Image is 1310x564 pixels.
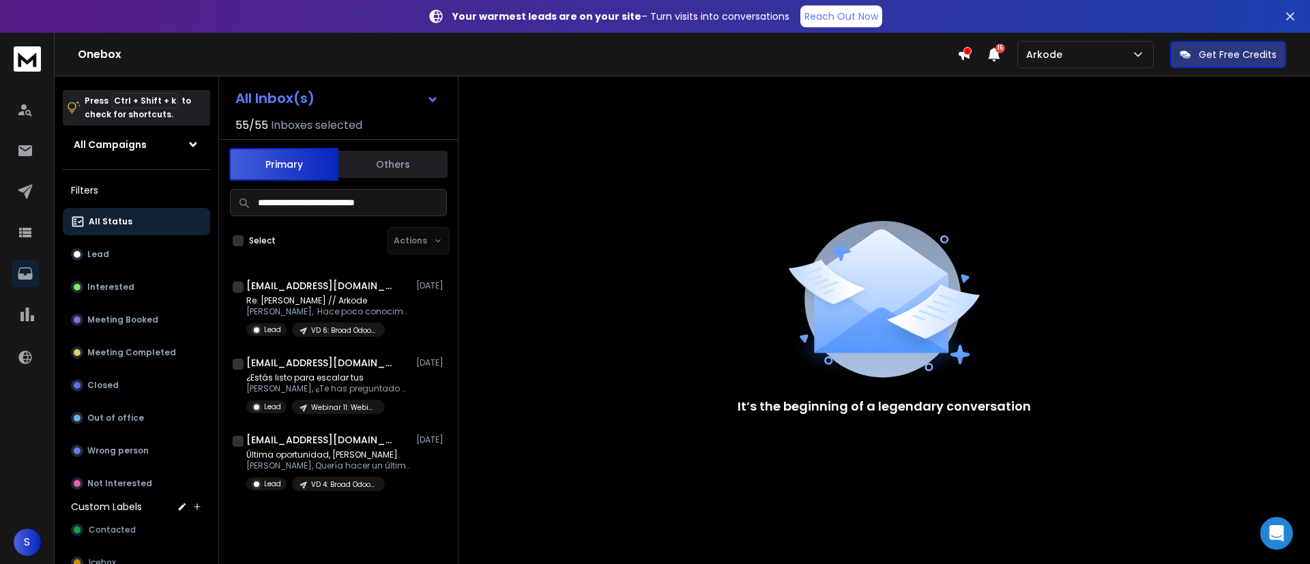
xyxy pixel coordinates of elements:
p: Arkode [1026,48,1068,61]
h3: Custom Labels [71,500,142,514]
p: Interested [87,282,134,293]
button: Primary [229,148,338,181]
p: [PERSON_NAME], ¿Te has preguntado cuánto [246,383,410,394]
button: All Status [63,208,210,235]
h1: All Campaigns [74,138,147,151]
p: Out of office [87,413,144,424]
h1: Onebox [78,46,957,63]
button: Interested [63,273,210,301]
img: logo [14,46,41,72]
button: Wrong person [63,437,210,464]
button: Lead [63,241,210,268]
p: Reach Out Now [804,10,878,23]
p: Última oportunidad, [PERSON_NAME] [246,449,410,460]
a: Reach Out Now [800,5,882,27]
button: All Inbox(s) [224,85,450,112]
button: Others [338,149,448,179]
h1: [EMAIL_ADDRESS][DOMAIN_NAME] [246,356,396,370]
span: 15 [995,44,1005,53]
p: Meeting Completed [87,347,176,358]
h3: Inboxes selected [271,117,362,134]
p: [DATE] [416,357,447,368]
p: ¿Estás listo para escalar tus [246,372,410,383]
button: Closed [63,372,210,399]
p: VD 4: Broad Odoo_Campaign - ARKODE [311,479,377,490]
p: Press to check for shortcuts. [85,94,191,121]
button: S [14,529,41,556]
label: Select [249,235,276,246]
p: [PERSON_NAME], Quería hacer un último [246,460,410,471]
button: Out of office [63,404,210,432]
p: All Status [89,216,132,227]
span: 55 / 55 [235,117,268,134]
strong: Your warmest leads are on your site [452,10,641,23]
p: Webinar 11: Webinar para Ventas -El impacto de un ERP en Ventas -ARKODE [311,402,377,413]
p: Lead [264,402,281,412]
p: Meeting Booked [87,314,158,325]
p: Re: [PERSON_NAME] // Arkode [246,295,410,306]
p: It’s the beginning of a legendary conversation [738,397,1031,416]
p: Lead [264,479,281,489]
button: Not Interested [63,470,210,497]
p: [DATE] [416,434,447,445]
p: Lead [87,249,109,260]
button: All Campaigns [63,131,210,158]
button: Get Free Credits [1170,41,1286,68]
span: Contacted [89,524,136,535]
p: [PERSON_NAME], Hace poco conocimos a [246,306,410,317]
h1: [EMAIL_ADDRESS][DOMAIN_NAME] [246,433,396,447]
p: Get Free Credits [1199,48,1277,61]
h1: [EMAIL_ADDRESS][DOMAIN_NAME] [246,279,396,293]
button: Meeting Completed [63,339,210,366]
span: Ctrl + Shift + k [112,93,178,108]
p: Not Interested [87,478,152,489]
p: Wrong person [87,445,149,456]
button: Meeting Booked [63,306,210,333]
p: Lead [264,325,281,335]
h1: All Inbox(s) [235,91,315,105]
p: Closed [87,380,119,391]
div: Open Intercom Messenger [1260,517,1293,550]
h3: Filters [63,181,210,200]
p: VD 6: Broad Odoo_Campaign - ARKODE [311,325,377,336]
button: Contacted [63,516,210,544]
p: [DATE] [416,280,447,291]
p: – Turn visits into conversations [452,10,789,23]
